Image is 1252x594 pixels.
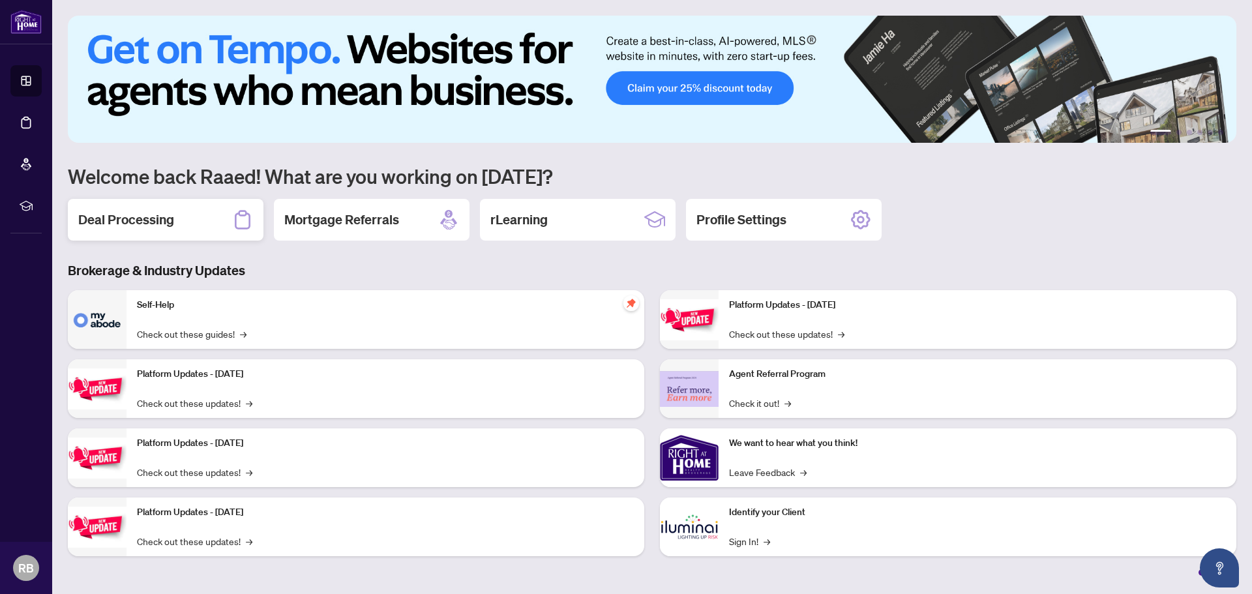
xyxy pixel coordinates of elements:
[137,396,252,410] a: Check out these updates!→
[246,465,252,479] span: →
[1176,130,1182,135] button: 2
[68,368,127,409] img: Platform Updates - September 16, 2025
[729,327,844,341] a: Check out these updates!→
[660,428,719,487] img: We want to hear what you think!
[18,559,34,577] span: RB
[246,534,252,548] span: →
[240,327,246,341] span: →
[660,299,719,340] img: Platform Updates - June 23, 2025
[137,436,634,451] p: Platform Updates - [DATE]
[1150,130,1171,135] button: 1
[68,16,1236,143] img: Slide 0
[764,534,770,548] span: →
[1197,130,1202,135] button: 4
[490,211,548,229] h2: rLearning
[838,327,844,341] span: →
[729,367,1226,381] p: Agent Referral Program
[729,465,807,479] a: Leave Feedback→
[729,505,1226,520] p: Identify your Client
[800,465,807,479] span: →
[729,436,1226,451] p: We want to hear what you think!
[137,534,252,548] a: Check out these updates!→
[696,211,786,229] h2: Profile Settings
[78,211,174,229] h2: Deal Processing
[729,396,791,410] a: Check it out!→
[1208,130,1213,135] button: 5
[137,465,252,479] a: Check out these updates!→
[784,396,791,410] span: →
[137,505,634,520] p: Platform Updates - [DATE]
[137,327,246,341] a: Check out these guides!→
[68,507,127,548] img: Platform Updates - July 8, 2025
[10,10,42,34] img: logo
[729,298,1226,312] p: Platform Updates - [DATE]
[660,497,719,556] img: Identify your Client
[1218,130,1223,135] button: 6
[68,438,127,479] img: Platform Updates - July 21, 2025
[729,534,770,548] a: Sign In!→
[68,164,1236,188] h1: Welcome back Raaed! What are you working on [DATE]?
[660,371,719,407] img: Agent Referral Program
[137,298,634,312] p: Self-Help
[1187,130,1192,135] button: 3
[1200,548,1239,587] button: Open asap
[68,261,1236,280] h3: Brokerage & Industry Updates
[68,290,127,349] img: Self-Help
[284,211,399,229] h2: Mortgage Referrals
[137,367,634,381] p: Platform Updates - [DATE]
[623,295,639,311] span: pushpin
[246,396,252,410] span: →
